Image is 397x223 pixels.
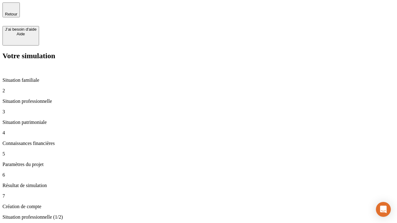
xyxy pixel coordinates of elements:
p: 4 [2,130,395,136]
p: Création de compte [2,204,395,209]
p: Situation patrimoniale [2,120,395,125]
p: 6 [2,172,395,178]
p: 5 [2,151,395,157]
p: 3 [2,109,395,115]
span: Retour [5,12,17,16]
p: Résultat de simulation [2,183,395,188]
p: Connaissances financières [2,141,395,146]
p: Paramètres du projet [2,162,395,167]
p: Situation professionnelle (1/2) [2,214,395,220]
div: Aide [5,32,37,36]
p: 7 [2,193,395,199]
div: Open Intercom Messenger [376,202,391,217]
p: Situation professionnelle [2,98,395,104]
button: Retour [2,2,20,17]
h2: Votre simulation [2,52,395,60]
div: J’ai besoin d'aide [5,27,37,32]
p: 2 [2,88,395,94]
button: J’ai besoin d'aideAide [2,26,39,46]
p: Situation familiale [2,77,395,83]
